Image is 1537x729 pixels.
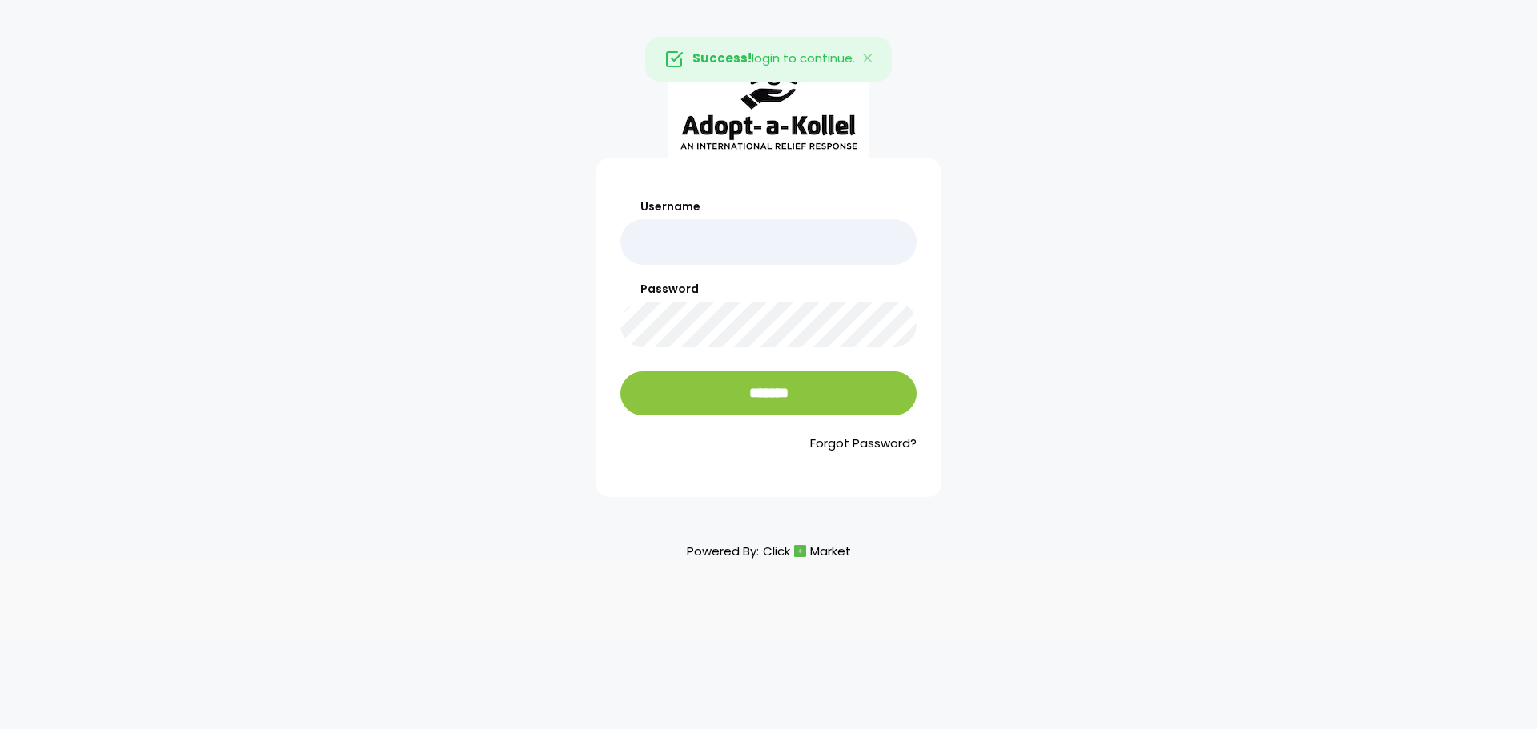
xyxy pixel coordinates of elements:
button: Close [845,38,892,81]
strong: Success! [692,50,752,66]
div: login to continue. [645,37,892,82]
img: aak_logo_sm.jpeg [668,43,869,158]
a: Forgot Password? [620,435,917,453]
label: Password [620,281,917,298]
p: Powered By: [687,540,851,562]
a: ClickMarket [763,540,851,562]
img: cm_icon.png [794,545,806,557]
label: Username [620,198,917,215]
